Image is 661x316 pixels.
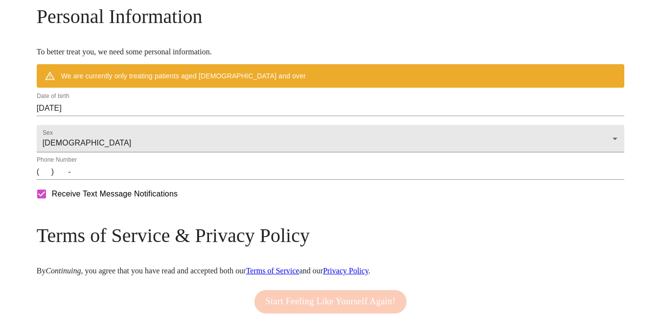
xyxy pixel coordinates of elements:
em: Continuing [46,267,81,275]
div: [DEMOGRAPHIC_DATA] [37,125,625,152]
p: To better treat you, we need some personal information. [37,48,625,56]
label: Date of birth [37,94,69,99]
div: We are currently only treating patients aged [DEMOGRAPHIC_DATA] and over [61,67,306,85]
h3: Terms of Service & Privacy Policy [37,224,625,247]
a: Terms of Service [246,267,299,275]
a: Privacy Policy [323,267,368,275]
p: By , you agree that you have read and accepted both our and our . [37,267,625,275]
label: Phone Number [37,157,77,163]
span: Receive Text Message Notifications [52,188,178,200]
h3: Personal Information [37,5,625,28]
